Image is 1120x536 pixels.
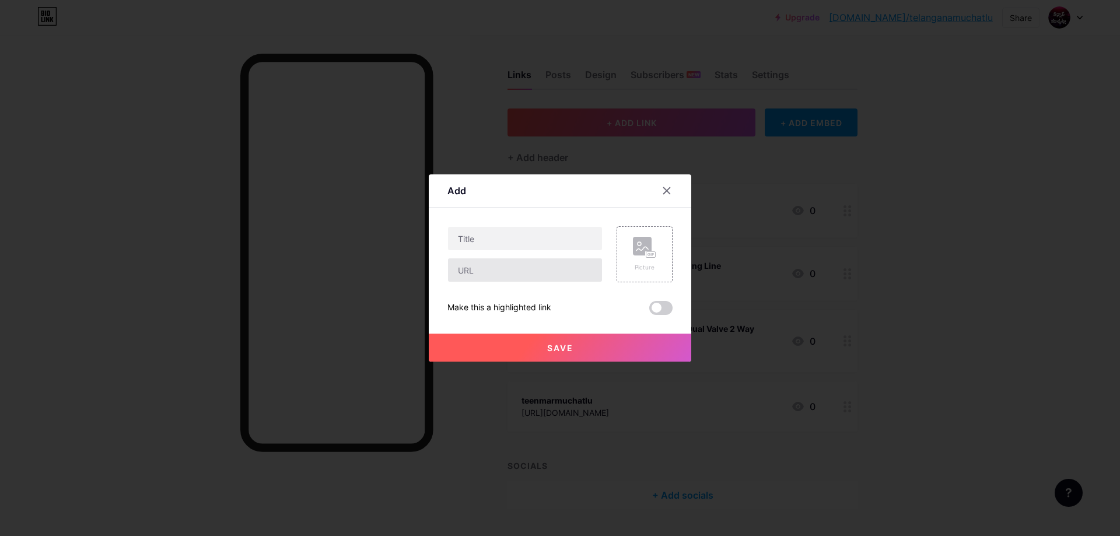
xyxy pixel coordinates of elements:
[448,258,602,282] input: URL
[429,334,691,362] button: Save
[447,301,551,315] div: Make this a highlighted link
[633,263,656,272] div: Picture
[547,343,573,353] span: Save
[448,227,602,250] input: Title
[447,184,466,198] div: Add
